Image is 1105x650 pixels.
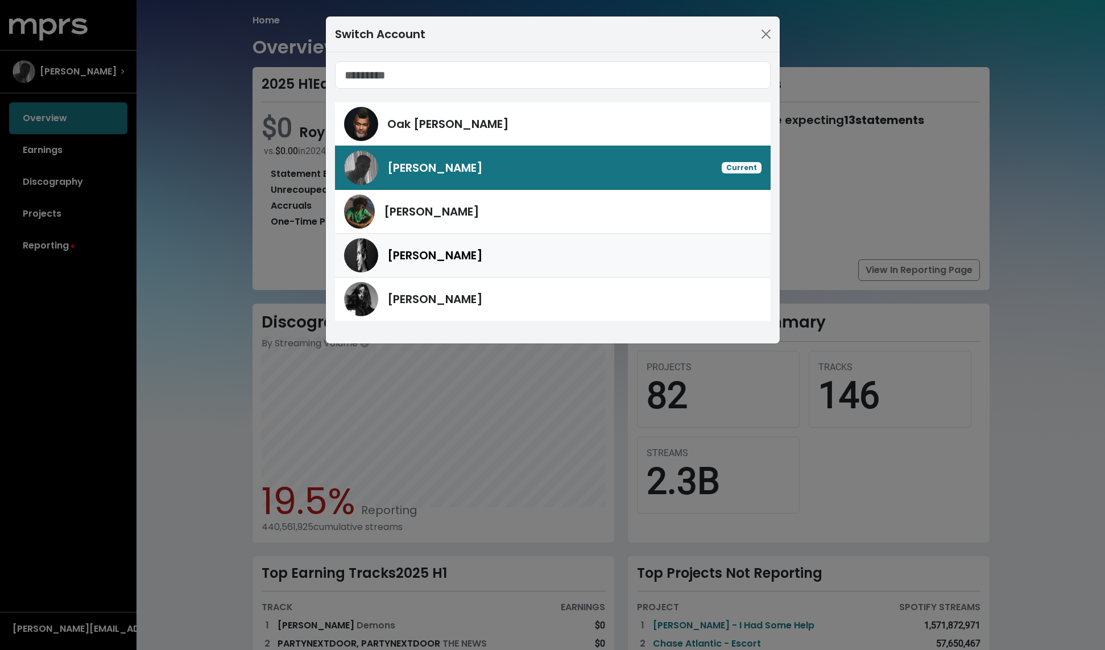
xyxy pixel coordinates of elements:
img: Roark Bailey [344,194,375,229]
a: Roark Bailey[PERSON_NAME] [335,190,771,234]
span: [PERSON_NAME] [387,291,483,307]
span: Oak [PERSON_NAME] [387,116,509,132]
img: Oak Felder [344,107,378,141]
button: Close [757,25,775,43]
a: Oak FelderOak [PERSON_NAME] [335,102,771,146]
span: [PERSON_NAME] [384,204,479,220]
span: Current [722,162,762,173]
span: [PERSON_NAME] [387,247,483,263]
input: Search accounts [335,61,771,89]
img: Shintaro Yasuda [344,282,378,316]
a: Paul Harris[PERSON_NAME] [335,234,771,278]
img: Hoskins [344,151,378,185]
a: Hoskins[PERSON_NAME]Current [335,146,771,190]
img: Paul Harris [344,238,378,272]
span: [PERSON_NAME] [387,160,483,176]
a: Shintaro Yasuda[PERSON_NAME] [335,278,771,321]
div: Switch Account [335,26,425,43]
